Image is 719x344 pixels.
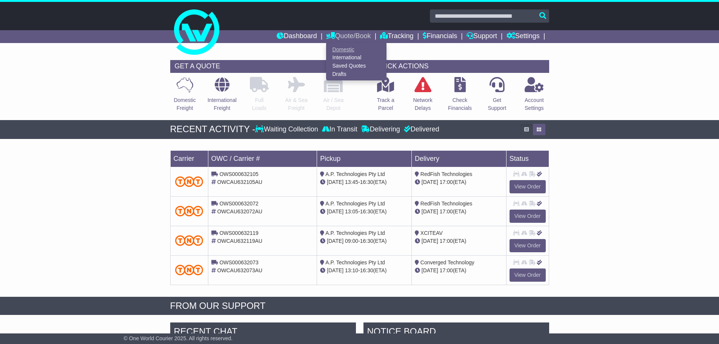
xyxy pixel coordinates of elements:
div: (ETA) [415,267,503,275]
div: Delivered [402,125,439,134]
div: RECENT ACTIVITY - [170,124,256,135]
p: Network Delays [413,96,432,112]
span: [DATE] [327,267,343,273]
td: Pickup [317,150,412,167]
div: Delivering [359,125,402,134]
span: 16:30 [360,179,373,185]
div: (ETA) [415,237,503,245]
span: RedFish Technologies [420,171,473,177]
a: Support [467,30,497,43]
a: View Order [510,268,546,282]
span: A.P. Technologies Pty Ltd [325,201,385,207]
p: Domestic Freight [174,96,196,112]
div: In Transit [320,125,359,134]
div: RECENT CHAT [170,322,356,343]
p: Get Support [488,96,506,112]
div: GET A QUOTE [170,60,348,73]
a: InternationalFreight [207,77,237,116]
span: 17:00 [440,208,453,214]
span: OWS000632073 [219,259,259,265]
a: International [326,54,386,62]
span: OWS000632105 [219,171,259,177]
a: Domestic [326,45,386,54]
div: (ETA) [415,178,503,186]
span: [DATE] [327,208,343,214]
span: © One World Courier 2025. All rights reserved. [124,335,233,341]
td: Carrier [170,150,208,167]
p: Check Financials [448,96,472,112]
a: Quote/Book [326,30,371,43]
p: Air & Sea Freight [285,96,308,112]
span: 13:45 [345,179,358,185]
a: Tracking [380,30,413,43]
span: 17:00 [440,267,453,273]
div: (ETA) [415,208,503,216]
span: XCITEAV [420,230,443,236]
a: DomesticFreight [173,77,196,116]
a: Saved Quotes [326,62,386,70]
a: View Order [510,239,546,252]
td: OWC / Carrier # [208,150,317,167]
a: Settings [507,30,540,43]
span: [DATE] [327,238,343,244]
span: 13:05 [345,208,358,214]
p: Account Settings [525,96,544,112]
span: [DATE] [422,208,438,214]
p: Track a Parcel [377,96,394,112]
div: Waiting Collection [255,125,320,134]
div: - (ETA) [320,267,408,275]
a: CheckFinancials [448,77,472,116]
span: OWS000632072 [219,201,259,207]
span: OWS000632119 [219,230,259,236]
p: Full Loads [250,96,269,112]
a: View Order [510,180,546,193]
img: TNT_Domestic.png [175,176,203,187]
div: - (ETA) [320,178,408,186]
span: OWCAU632119AU [217,238,262,244]
div: Quote/Book [326,43,386,80]
a: Dashboard [277,30,317,43]
div: QUICK ACTIONS [371,60,549,73]
span: 16:30 [360,267,373,273]
img: TNT_Domestic.png [175,206,203,216]
a: NetworkDelays [413,77,433,116]
a: Drafts [326,70,386,78]
span: OWCAU632105AU [217,179,262,185]
span: A.P. Technologies Pty Ltd [325,259,385,265]
span: 17:00 [440,179,453,185]
span: 13:10 [345,267,358,273]
span: 09:00 [345,238,358,244]
a: View Order [510,210,546,223]
span: [DATE] [422,267,438,273]
img: TNT_Domestic.png [175,235,203,245]
span: RedFish Technologies [420,201,473,207]
td: Delivery [411,150,506,167]
span: 16:30 [360,208,373,214]
div: - (ETA) [320,208,408,216]
span: 17:00 [440,238,453,244]
span: A.P. Technologies Pty Ltd [325,230,385,236]
div: NOTICE BOARD [363,322,549,343]
td: Status [506,150,549,167]
div: FROM OUR SUPPORT [170,301,549,312]
img: TNT_Domestic.png [175,265,203,275]
span: [DATE] [422,179,438,185]
span: OWCAU632072AU [217,208,262,214]
a: GetSupport [487,77,507,116]
p: Air / Sea Depot [323,96,344,112]
p: International Freight [208,96,237,112]
a: AccountSettings [524,77,544,116]
span: 16:30 [360,238,373,244]
span: Converged Technology [420,259,474,265]
span: A.P. Technologies Pty Ltd [325,171,385,177]
span: [DATE] [327,179,343,185]
a: Financials [423,30,457,43]
a: Track aParcel [377,77,395,116]
span: [DATE] [422,238,438,244]
span: OWCAU632073AU [217,267,262,273]
div: - (ETA) [320,237,408,245]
